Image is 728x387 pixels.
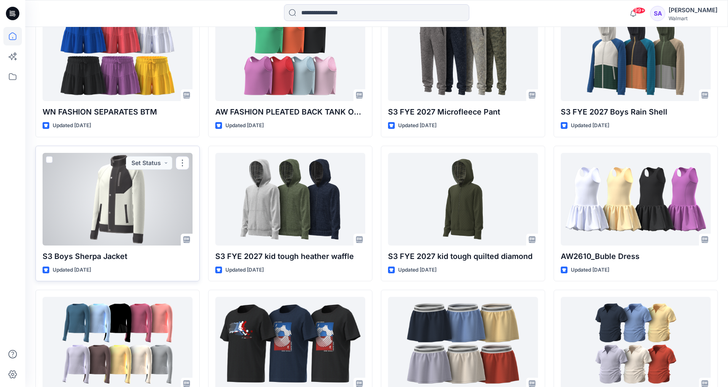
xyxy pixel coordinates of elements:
[669,15,717,21] div: Walmart
[398,121,436,130] p: Updated [DATE]
[388,153,538,246] a: S3 FYE 2027 kid tough quilted diamond
[398,266,436,275] p: Updated [DATE]
[215,251,365,262] p: S3 FYE 2027 kid tough heather waffle
[388,251,538,262] p: S3 FYE 2027 kid tough quilted diamond
[215,153,365,246] a: S3 FYE 2027 kid tough heather waffle
[561,153,711,246] a: AW2610_Buble Dress
[388,8,538,101] a: S3 FYE 2027 Microfleece Pant
[43,106,193,118] p: WN FASHION SEPARATES BTM
[561,251,711,262] p: AW2610_Buble Dress
[215,8,365,101] a: AW FASHION PLEATED BACK TANK OPT1
[669,5,717,15] div: [PERSON_NAME]
[571,266,609,275] p: Updated [DATE]
[225,121,264,130] p: Updated [DATE]
[561,8,711,101] a: S3 FYE 2027 Boys Rain Shell
[43,153,193,246] a: S3 Boys Sherpa Jacket
[388,106,538,118] p: S3 FYE 2027 Microfleece Pant
[650,6,665,21] div: SA
[43,8,193,101] a: WN FASHION SEPARATES BTM
[633,7,645,14] span: 99+
[571,121,609,130] p: Updated [DATE]
[43,251,193,262] p: S3 Boys Sherpa Jacket
[53,266,91,275] p: Updated [DATE]
[561,106,711,118] p: S3 FYE 2027 Boys Rain Shell
[215,106,365,118] p: AW FASHION PLEATED BACK TANK OPT1
[53,121,91,130] p: Updated [DATE]
[225,266,264,275] p: Updated [DATE]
